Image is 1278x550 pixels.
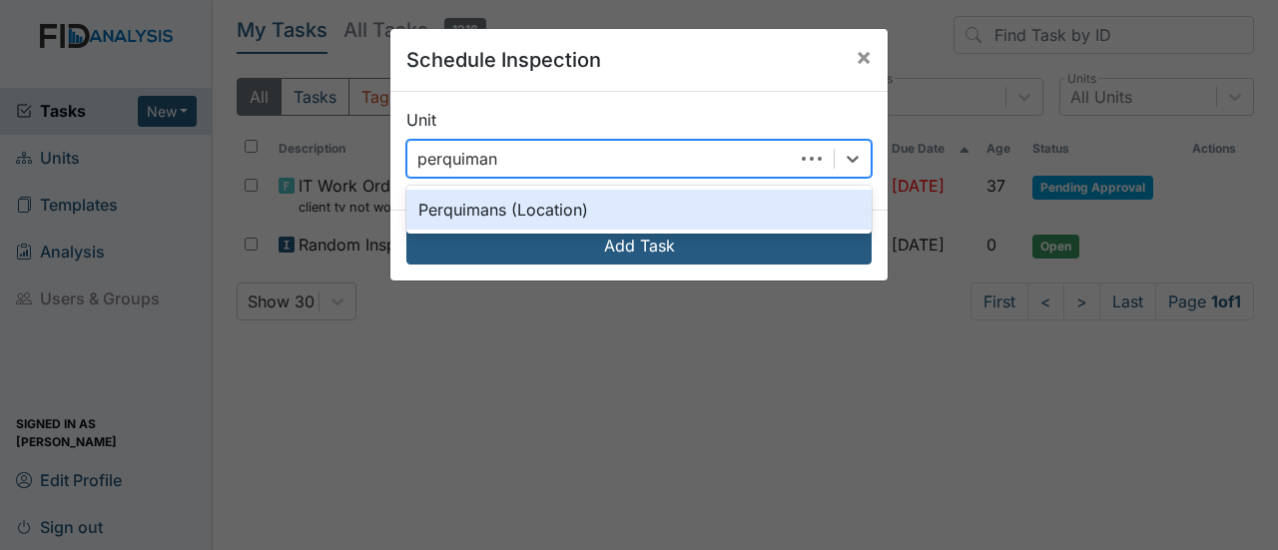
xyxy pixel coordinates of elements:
label: Unit [406,108,436,132]
span: × [856,42,872,71]
h5: Schedule Inspection [406,45,601,75]
button: Add Task [406,227,872,265]
button: Close [840,29,888,85]
div: Perquimans (Location) [406,190,872,230]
